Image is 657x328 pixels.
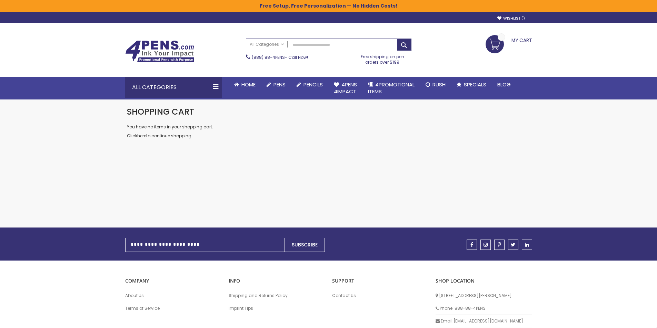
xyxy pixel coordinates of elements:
[354,51,411,65] div: Free shipping on pen orders over $199
[261,77,291,92] a: Pens
[137,133,146,139] a: here
[368,81,415,95] span: 4PROMOTIONAL ITEMS
[250,42,284,47] span: All Categories
[470,242,473,247] span: facebook
[127,133,530,139] p: Click to continue shopping.
[292,241,318,248] span: Subscribe
[508,240,518,250] a: twitter
[436,278,532,284] p: SHOP LOCATION
[291,77,328,92] a: Pencils
[432,81,446,88] span: Rush
[125,293,222,298] a: About Us
[246,39,288,50] a: All Categories
[328,77,362,99] a: 4Pens4impact
[497,16,525,21] a: Wishlist
[332,293,429,298] a: Contact Us
[229,278,325,284] p: INFO
[362,77,420,99] a: 4PROMOTIONALITEMS
[252,54,308,60] span: - Call Now!
[252,54,285,60] a: (888) 88-4PENS
[436,289,532,302] li: [STREET_ADDRESS][PERSON_NAME]
[229,77,261,92] a: Home
[273,81,286,88] span: Pens
[303,81,323,88] span: Pencils
[497,81,511,88] span: Blog
[451,77,492,92] a: Specials
[436,315,532,328] li: Email: [EMAIL_ADDRESS][DOMAIN_NAME]
[525,242,529,247] span: linkedin
[125,306,222,311] a: Terms of Service
[480,240,491,250] a: instagram
[332,278,429,284] p: Support
[285,238,325,252] button: Subscribe
[436,302,532,315] li: Phone: 888-88-4PENS
[522,240,532,250] a: linkedin
[127,124,530,130] p: You have no items in your shopping cart.
[498,242,501,247] span: pinterest
[492,77,516,92] a: Blog
[125,40,194,62] img: 4Pens Custom Pens and Promotional Products
[511,242,515,247] span: twitter
[334,81,357,95] span: 4Pens 4impact
[127,106,194,117] span: Shopping Cart
[484,242,488,247] span: instagram
[494,240,505,250] a: pinterest
[125,278,222,284] p: COMPANY
[229,306,325,311] a: Imprint Tips
[420,77,451,92] a: Rush
[125,77,222,98] div: All Categories
[229,293,325,298] a: Shipping and Returns Policy
[464,81,486,88] span: Specials
[467,240,477,250] a: facebook
[241,81,256,88] span: Home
